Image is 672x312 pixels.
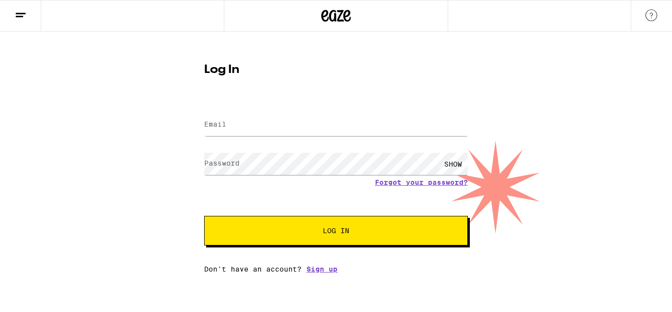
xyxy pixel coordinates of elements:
[306,265,337,273] a: Sign up
[204,120,226,128] label: Email
[204,216,468,245] button: Log In
[204,265,468,273] div: Don't have an account?
[204,64,468,76] h1: Log In
[204,159,240,167] label: Password
[204,114,468,136] input: Email
[323,227,349,234] span: Log In
[438,153,468,175] div: SHOW
[375,178,468,186] a: Forgot your password?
